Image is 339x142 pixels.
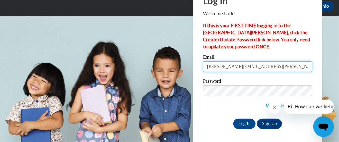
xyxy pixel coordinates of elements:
[266,103,312,108] a: Update/Forgot Password
[203,79,312,85] label: Password
[203,10,312,17] p: Welcome back!
[203,23,310,49] strong: If this is your FIRST TIME logging in to the [GEOGRAPHIC_DATA][PERSON_NAME], click the Create/Upd...
[313,116,334,137] iframe: Button to launch messaging window
[4,4,52,10] span: Hi. How can we help?
[284,100,334,114] iframe: Message from company
[257,119,282,129] a: Sign Up
[203,55,312,61] label: Email
[233,119,256,129] input: Log In
[268,101,281,114] iframe: Close message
